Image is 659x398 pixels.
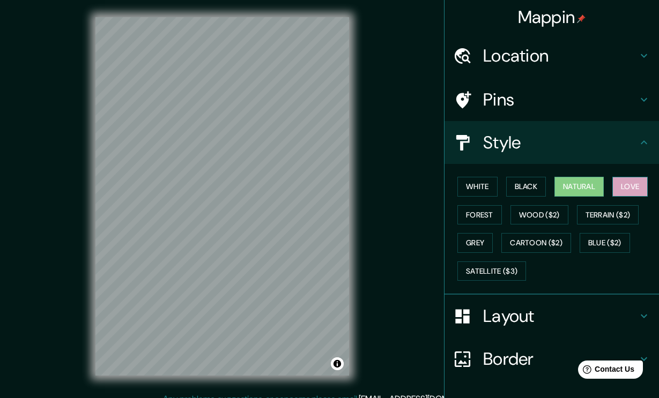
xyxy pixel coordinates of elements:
[510,205,568,225] button: Wood ($2)
[612,177,648,197] button: Love
[445,78,659,121] div: Pins
[445,337,659,380] div: Border
[445,121,659,164] div: Style
[483,305,638,327] h4: Layout
[457,177,498,197] button: White
[457,205,502,225] button: Forest
[483,45,638,66] h4: Location
[580,233,630,253] button: Blue ($2)
[331,357,344,370] button: Toggle attribution
[445,295,659,337] div: Layout
[483,132,638,153] h4: Style
[577,14,586,23] img: pin-icon.png
[564,356,647,386] iframe: Help widget launcher
[554,177,604,197] button: Natural
[501,233,571,253] button: Cartoon ($2)
[483,348,638,370] h4: Border
[518,6,586,28] h4: Mappin
[457,261,526,281] button: Satellite ($3)
[577,205,639,225] button: Terrain ($2)
[445,34,659,77] div: Location
[506,177,546,197] button: Black
[483,89,638,110] h4: Pins
[457,233,493,253] button: Grey
[95,17,349,376] canvas: Map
